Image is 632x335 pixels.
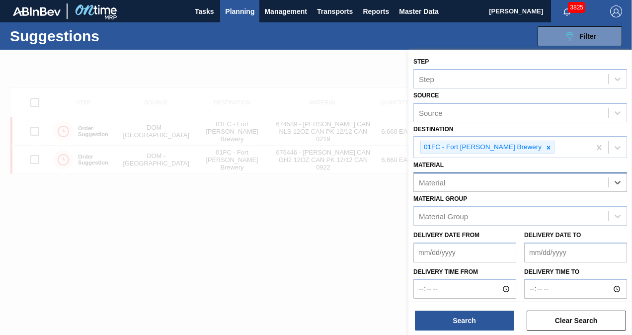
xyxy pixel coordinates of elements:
[264,5,307,17] span: Management
[399,5,438,17] span: Master Data
[225,5,254,17] span: Planning
[419,212,468,220] div: Material Group
[413,162,444,168] label: Material
[317,5,353,17] span: Transports
[413,232,479,239] label: Delivery Date from
[413,195,467,202] label: Material Group
[579,32,596,40] span: Filter
[524,265,627,279] label: Delivery time to
[524,232,581,239] label: Delivery Date to
[419,108,443,117] div: Source
[568,2,585,13] span: 3825
[419,75,434,83] div: Step
[413,126,453,133] label: Destination
[551,4,583,18] button: Notifications
[538,26,622,46] button: Filter
[610,5,622,17] img: Logout
[421,141,543,154] div: 01FC - Fort [PERSON_NAME] Brewery
[419,178,445,187] div: Material
[193,5,215,17] span: Tasks
[413,265,516,279] label: Delivery time from
[413,92,439,99] label: Source
[413,58,429,65] label: Step
[13,7,61,16] img: TNhmsLtSVTkK8tSr43FrP2fwEKptu5GPRR3wAAAABJRU5ErkJggg==
[413,243,516,262] input: mm/dd/yyyy
[524,243,627,262] input: mm/dd/yyyy
[363,5,389,17] span: Reports
[10,30,186,42] h1: Suggestions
